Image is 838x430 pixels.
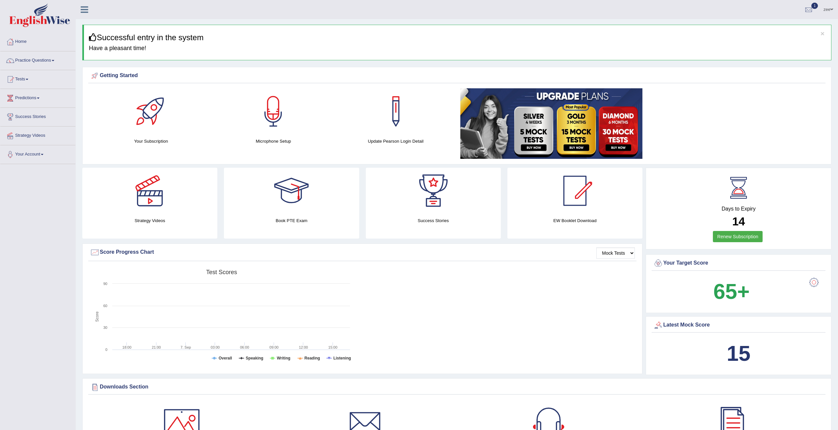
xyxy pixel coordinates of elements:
[732,215,745,228] b: 14
[713,231,763,242] a: Renew Subscription
[269,345,279,349] text: 09:00
[333,356,351,360] tspan: Listening
[95,311,99,322] tspan: Score
[90,382,824,392] div: Downloads Section
[305,356,320,360] tspan: Reading
[713,279,749,303] b: 65+
[277,356,290,360] tspan: Writing
[103,282,107,286] text: 90
[152,345,161,349] text: 21:00
[653,320,824,330] div: Latest Mock Score
[727,341,750,365] b: 15
[328,345,338,349] text: 15:00
[299,345,308,349] text: 12:00
[122,345,132,349] text: 18:00
[0,127,75,143] a: Strategy Videos
[89,33,826,42] h3: Successful entry in the system
[0,70,75,87] a: Tests
[103,304,107,308] text: 60
[219,356,232,360] tspan: Overall
[0,33,75,49] a: Home
[811,3,818,9] span: 1
[0,51,75,68] a: Practice Questions
[507,217,642,224] h4: EW Booklet Download
[216,138,332,145] h4: Microphone Setup
[653,258,824,268] div: Your Target Score
[90,71,824,81] div: Getting Started
[224,217,359,224] h4: Book PTE Exam
[366,217,501,224] h4: Success Stories
[338,138,454,145] h4: Update Pearson Login Detail
[89,45,826,52] h4: Have a pleasant time!
[105,348,107,352] text: 0
[103,326,107,330] text: 30
[653,206,824,212] h4: Days to Expiry
[180,345,191,349] tspan: 7. Sep
[82,217,217,224] h4: Strategy Videos
[460,88,642,159] img: small5.jpg
[206,269,237,275] tspan: Test scores
[0,145,75,162] a: Your Account
[246,356,263,360] tspan: Speaking
[93,138,209,145] h4: Your Subscription
[211,345,220,349] text: 03:00
[821,30,824,37] button: ×
[0,108,75,124] a: Success Stories
[90,247,635,257] div: Score Progress Chart
[0,89,75,105] a: Predictions
[240,345,249,349] text: 06:00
